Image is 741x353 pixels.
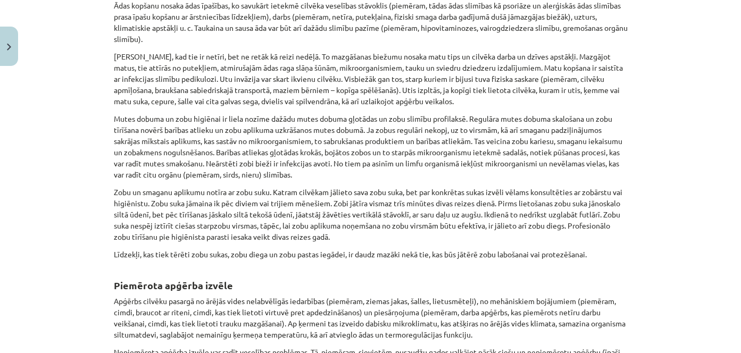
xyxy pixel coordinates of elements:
[7,44,11,51] img: icon-close-lesson-0947bae3869378f0d4975bcd49f059093ad1ed9edebbc8119c70593378902aed.svg
[114,113,628,180] p: Mutes dobuma un zobu higiēnai ir liela nozīme dažādu mutes dobuma gļotādas un zobu slimību profil...
[114,296,628,340] p: Apģērbs cilvēku pasargā no ārējās vides nelabvēlīgās iedarbības (piemēram, ziemas jakas, šalles, ...
[114,279,233,291] b: Piemērota apģērba izvēle
[114,51,628,107] p: [PERSON_NAME], kad tie ir netīri, bet ne retāk kā reizi nedēļā. To mazgāšanas biežumu nosaka matu...
[114,249,628,260] p: Līdzekļi, kas tiek tērēti zobu sukas, zobu diega un zobu pastas iegādei, ir daudz mazāki nekā tie...
[114,266,628,292] h2: ​​​​​​​
[114,187,628,242] p: Zobu un smaganu aplikumu notīra ar zobu suku. Katram cilvēkam jālieto sava zobu suka, bet par kon...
